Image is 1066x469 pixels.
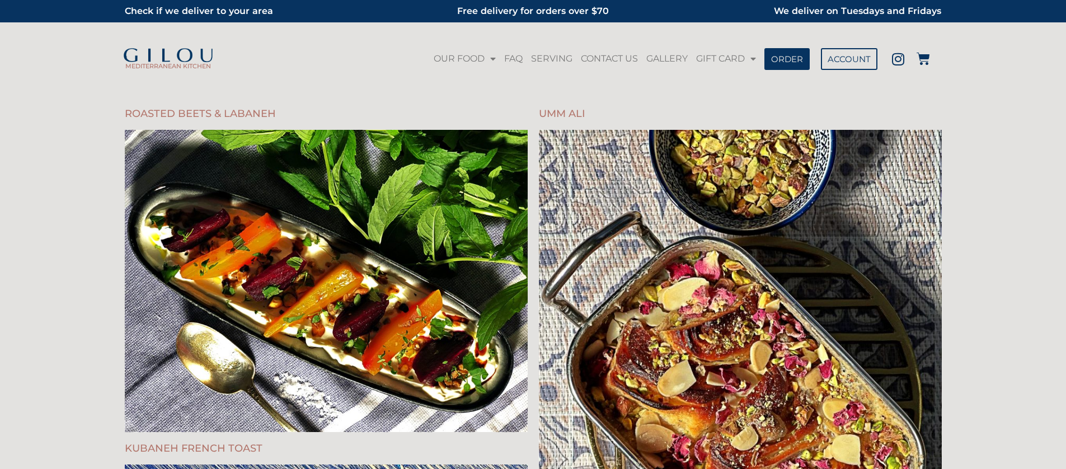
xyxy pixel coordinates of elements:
a: GALLERY [644,46,691,72]
a: FAQ [501,46,525,72]
span: ACCOUNT [828,55,871,63]
span: ORDER [771,55,803,63]
a: KUBANEH FRENCH TOAST [125,442,262,454]
a: ROASTED BEETS & LABANEH [125,107,276,120]
a: ORDER [764,48,810,70]
img: Gilou Logo [122,48,214,64]
a: Check if we deliver to your area [125,6,273,16]
a: OUR FOOD [431,46,499,72]
a: GIFT CARD [693,46,759,72]
img: Beet and Labaneh [125,130,528,432]
a: CONTACT US [578,46,641,72]
a: ACCOUNT [821,48,877,70]
h2: Free delivery for orders over $70 [401,3,665,20]
a: UMM ALI [539,107,585,120]
h2: We deliver on Tuesdays and Fridays [677,3,941,20]
a: SERVING [528,46,575,72]
h2: MEDITERRANEAN KITCHEN [119,63,217,69]
nav: Menu [429,46,759,72]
